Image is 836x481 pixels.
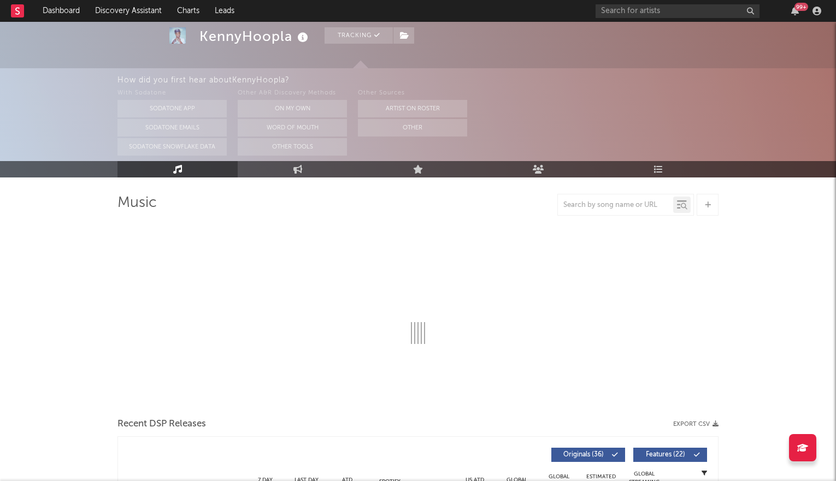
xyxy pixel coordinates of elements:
span: Recent DSP Releases [117,418,206,431]
button: Word Of Mouth [238,119,347,136]
button: Sodatone Snowflake Data [117,138,227,156]
button: Artist on Roster [358,100,467,117]
div: Other A&R Discovery Methods [238,87,347,100]
div: KennyHoopla [199,27,311,45]
div: Other Sources [358,87,467,100]
button: Tracking [325,27,393,44]
button: Export CSV [673,421,719,427]
input: Search by song name or URL [558,201,673,210]
div: How did you first hear about KennyHoopla ? [117,74,836,87]
button: Sodatone Emails [117,119,227,136]
button: On My Own [238,100,347,117]
button: 99+ [791,7,799,15]
button: Sodatone App [117,100,227,117]
div: 99 + [794,3,808,11]
button: Originals(36) [551,448,625,462]
button: Features(22) [633,448,707,462]
input: Search for artists [596,4,760,18]
button: Other [358,119,467,136]
span: Features ( 22 ) [640,452,691,458]
div: With Sodatone [117,87,227,100]
button: Other Tools [238,138,347,156]
span: Originals ( 36 ) [558,452,609,458]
